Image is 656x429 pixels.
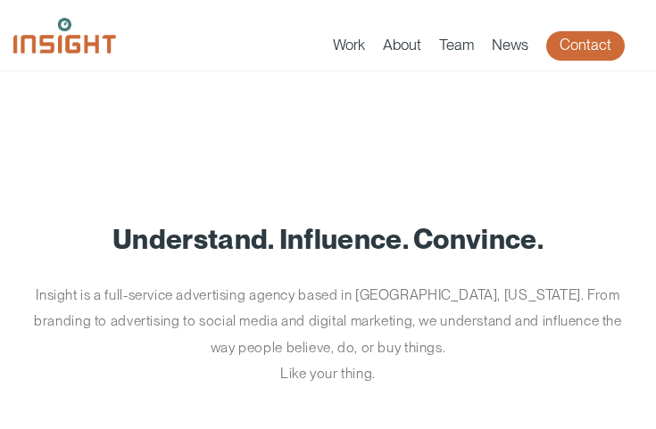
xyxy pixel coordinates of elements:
[546,31,625,61] a: Contact
[333,36,365,61] a: Work
[13,18,116,54] img: Insight Marketing Design
[333,31,643,61] nav: primary navigation menu
[27,224,629,254] h1: Understand. Influence. Convince.
[27,282,629,387] p: Insight is a full-service advertising agency based in [GEOGRAPHIC_DATA], [US_STATE]. From brandin...
[492,36,528,61] a: News
[383,36,421,61] a: About
[439,36,474,61] a: Team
